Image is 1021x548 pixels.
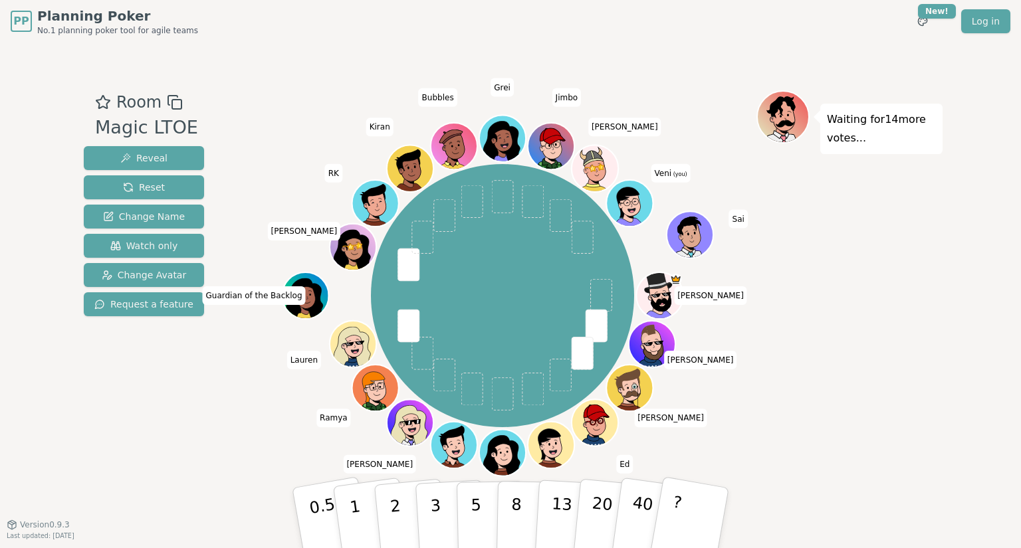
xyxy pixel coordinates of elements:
[102,268,187,282] span: Change Avatar
[669,274,681,286] span: Tim is the host
[120,151,168,165] span: Reveal
[11,7,198,36] a: PPPlanning PokerNo.1 planning poker tool for agile teams
[316,409,351,427] span: Click to change your name
[827,110,936,147] p: Waiting for 14 more votes...
[7,519,70,530] button: Version0.9.3
[116,90,162,114] span: Room
[366,118,394,136] span: Click to change your name
[287,350,321,369] span: Click to change your name
[13,13,29,29] span: PP
[268,222,341,240] span: Click to change your name
[84,292,204,316] button: Request a feature
[588,118,661,136] span: Click to change your name
[961,9,1010,33] a: Log in
[84,175,204,199] button: Reset
[674,286,747,305] span: Click to change your name
[94,298,193,311] span: Request a feature
[84,263,204,287] button: Change Avatar
[7,532,74,539] span: Last updated: [DATE]
[202,286,305,305] span: Click to change your name
[664,350,737,369] span: Click to change your name
[110,239,178,252] span: Watch only
[419,88,457,106] span: Click to change your name
[911,9,935,33] button: New!
[634,409,707,427] span: Click to change your name
[729,209,748,228] span: Click to change your name
[37,7,198,25] span: Planning Poker
[552,88,582,106] span: Click to change your name
[84,205,204,228] button: Change Name
[123,181,165,194] span: Reset
[84,146,204,170] button: Reveal
[84,234,204,258] button: Watch only
[37,25,198,36] span: No.1 planning poker tool for agile teams
[918,4,956,19] div: New!
[343,454,416,473] span: Click to change your name
[95,90,111,114] button: Add as favourite
[20,519,70,530] span: Version 0.9.3
[616,454,633,473] span: Click to change your name
[608,181,651,225] button: Click to change your avatar
[491,78,514,96] span: Click to change your name
[103,210,185,223] span: Change Name
[325,163,342,182] span: Click to change your name
[95,114,198,141] div: Magic LTOE
[671,171,687,177] span: (you)
[651,163,691,182] span: Click to change your name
